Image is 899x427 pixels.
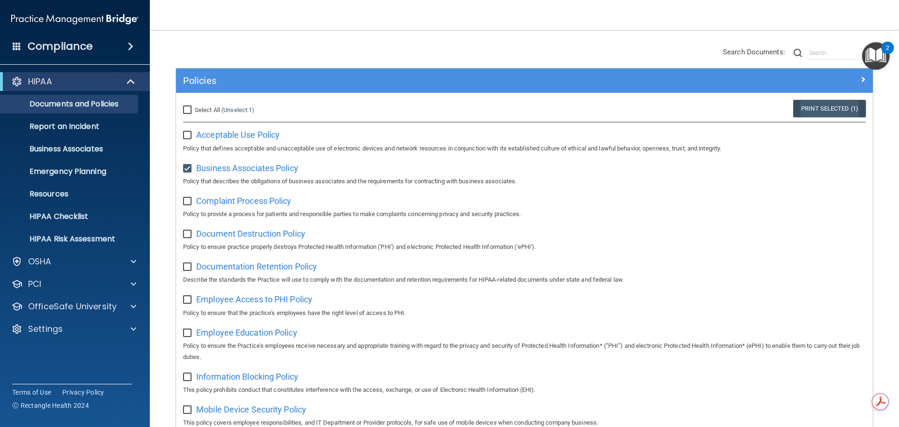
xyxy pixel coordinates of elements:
[196,405,306,414] span: Mobile Device Security Policy
[6,234,134,244] p: HIPAA Risk Assessment
[6,144,134,154] p: Business Associates
[183,340,866,363] p: Policy to ensure the Practice's employees receive necessary and appropriate training with regard ...
[793,100,866,117] a: Print Selected (1)
[28,40,93,53] h4: Compliance
[11,278,136,290] a: PCI
[6,167,134,176] p: Emergency Planning
[196,262,317,271] span: Documentation Retention Policy
[196,229,305,239] span: Document Destruction Policy
[183,307,866,319] p: Policy to ensure that the practice's employees have the right level of access to PHI.
[723,48,785,56] span: Search Documents:
[6,189,134,199] p: Resources
[183,241,866,253] p: Policy to ensure practice properly destroys Protected Health Information ('PHI') and electronic P...
[28,301,117,312] p: OfficeSafe University
[183,73,866,88] a: Policies
[183,209,866,220] p: Policy to provide a process for patients and responsible parties to make complaints concerning pr...
[28,278,41,290] p: PCI
[11,301,136,312] a: OfficeSafe University
[183,106,194,114] input: Select All (Unselect 1)
[196,196,291,206] span: Complaint Process Policy
[195,106,220,113] span: Select All
[196,294,312,304] span: Employee Access to PHI Policy
[11,256,136,267] a: OSHA
[809,46,873,60] input: Search
[28,323,63,335] p: Settings
[886,48,889,60] div: 2
[12,401,89,410] span: Ⓒ Rectangle Health 2024
[11,76,136,87] a: HIPAA
[11,323,136,335] a: Settings
[183,274,866,285] p: Describe the standards the Practice will use to comply with the documentation and retention requi...
[196,372,298,382] span: Information Blocking Policy
[28,76,52,87] p: HIPAA
[11,10,139,29] img: PMB logo
[862,42,890,70] button: Open Resource Center, 2 new notifications
[6,212,134,221] p: HIPAA Checklist
[62,388,104,397] a: Privacy Policy
[183,143,866,154] p: Policy that defines acceptable and unacceptable use of electronic devices and network resources i...
[196,328,297,337] span: Employee Education Policy
[12,388,51,397] a: Terms of Use
[28,256,52,267] p: OSHA
[183,384,866,396] p: This policy prohibits conduct that constitutes interference with the access, exchange, or use of ...
[196,130,280,140] span: Acceptable Use Policy
[183,75,692,86] h5: Policies
[221,106,254,113] a: (Unselect 1)
[196,163,298,173] span: Business Associates Policy
[794,49,802,57] img: ic-search.3b580494.png
[6,99,134,109] p: Documents and Policies
[183,176,866,187] p: Policy that describes the obligations of business associates and the requirements for contracting...
[6,122,134,131] p: Report an Incident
